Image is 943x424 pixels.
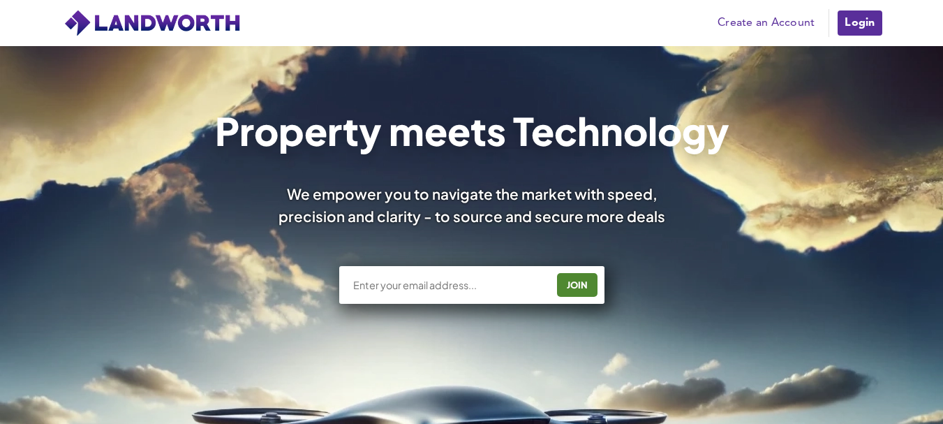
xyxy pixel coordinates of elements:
div: JOIN [561,274,593,296]
a: Login [836,9,883,37]
h1: Property meets Technology [214,112,729,149]
div: We empower you to navigate the market with speed, precision and clarity - to source and secure mo... [260,183,684,226]
input: Enter your email address... [352,278,547,292]
a: Create an Account [711,13,822,34]
button: JOIN [557,273,597,297]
